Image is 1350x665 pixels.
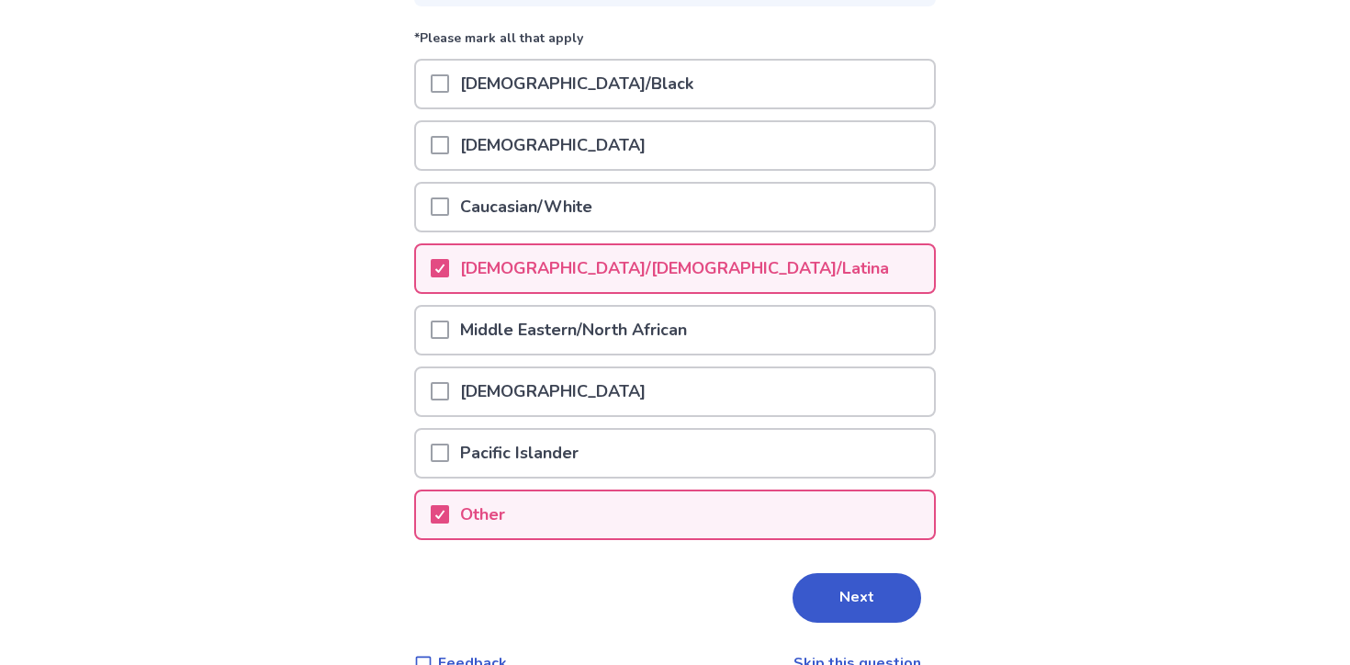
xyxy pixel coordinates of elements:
p: [DEMOGRAPHIC_DATA]/Black [449,61,704,107]
p: Other [449,491,516,538]
p: Caucasian/White [449,184,603,231]
p: Pacific Islander [449,430,590,477]
p: [DEMOGRAPHIC_DATA] [449,368,657,415]
button: Next [793,573,921,623]
p: *Please mark all that apply [414,28,936,59]
p: Middle Eastern/North African [449,307,698,354]
p: [DEMOGRAPHIC_DATA]/[DEMOGRAPHIC_DATA]/Latina [449,245,900,292]
p: [DEMOGRAPHIC_DATA] [449,122,657,169]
